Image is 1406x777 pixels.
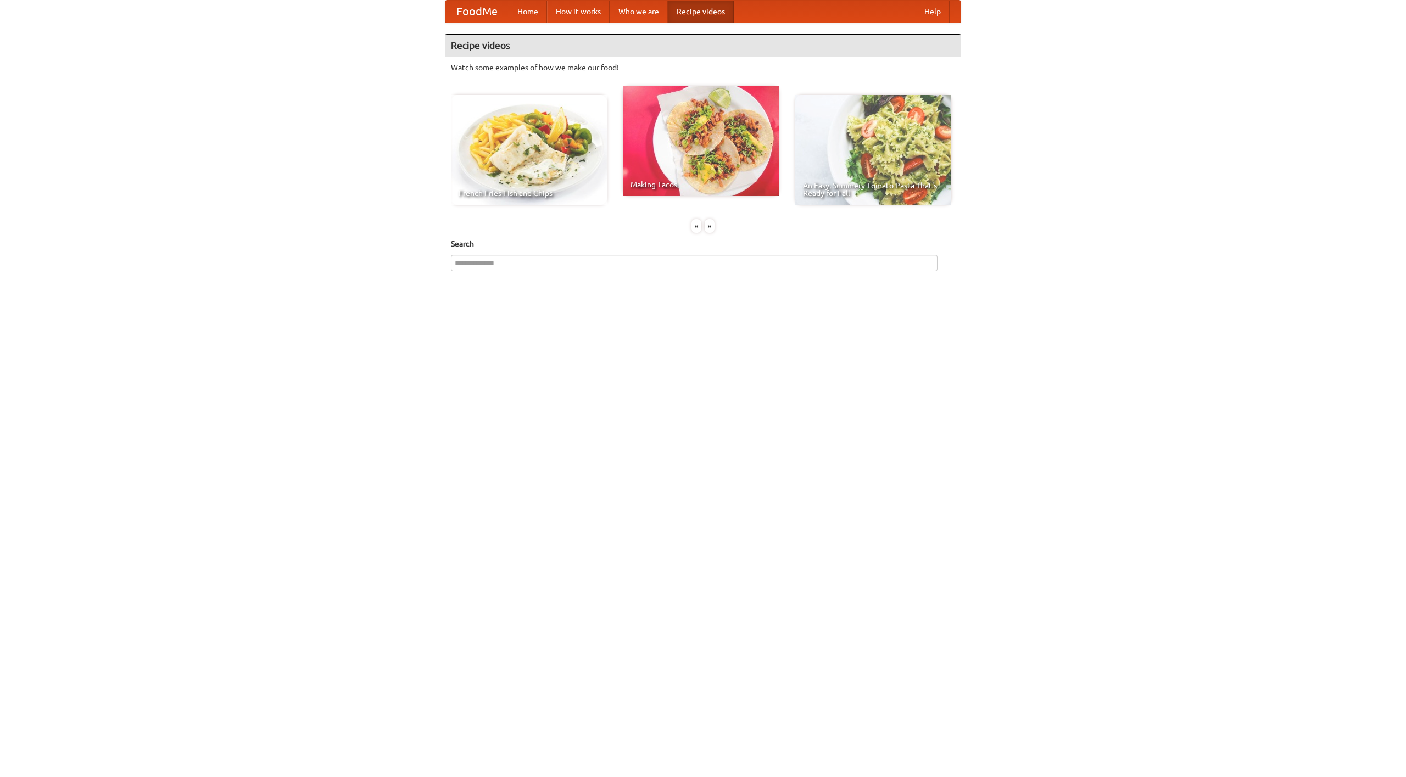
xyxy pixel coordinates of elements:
[623,86,779,196] a: Making Tacos
[691,219,701,233] div: «
[459,189,599,197] span: French Fries Fish and Chips
[451,95,607,205] a: French Fries Fish and Chips
[451,62,955,73] p: Watch some examples of how we make our food!
[631,181,771,188] span: Making Tacos
[668,1,734,23] a: Recipe videos
[451,238,955,249] h5: Search
[445,35,961,57] h4: Recipe videos
[795,95,951,205] a: An Easy, Summery Tomato Pasta That's Ready for Fall
[803,182,944,197] span: An Easy, Summery Tomato Pasta That's Ready for Fall
[509,1,547,23] a: Home
[610,1,668,23] a: Who we are
[916,1,950,23] a: Help
[445,1,509,23] a: FoodMe
[547,1,610,23] a: How it works
[705,219,715,233] div: »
